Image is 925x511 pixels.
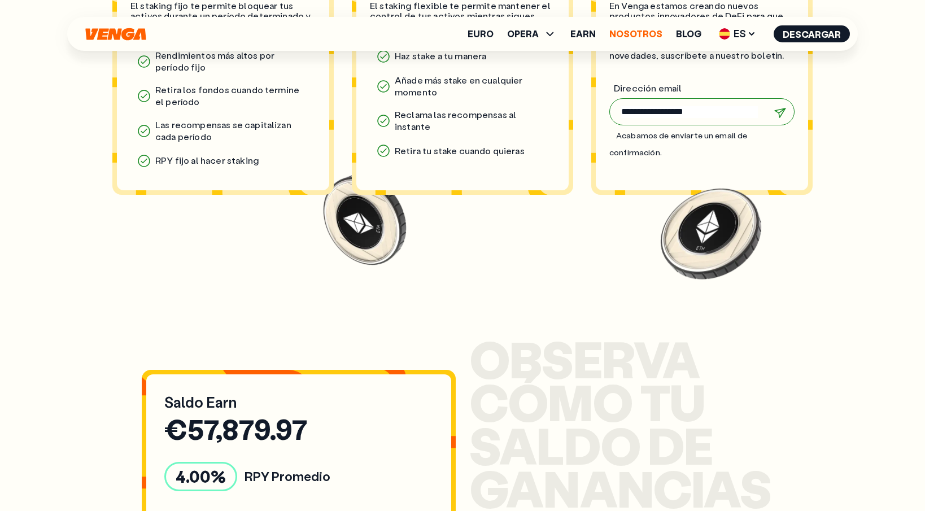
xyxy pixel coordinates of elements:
[602,325,634,391] span: r
[592,368,632,434] span: o
[609,40,795,61] p: Para estar al tanto de las últimas novedades, suscríbete a nuestro boletín.
[640,368,670,434] span: t
[187,411,307,447] span: 57,879.97
[130,80,316,112] p: Retira los fondos cuando termine el período
[662,325,699,391] span: a
[164,462,237,491] div: %
[370,1,555,32] div: El staking flexible te permite mantener el control de tus activos mientras sigues obteniendo bene...
[507,29,539,38] span: OPERA
[84,28,147,41] svg: Inicio
[670,368,704,434] span: u
[774,25,850,42] button: Descargar
[570,29,596,38] a: Earn
[130,115,316,147] p: Las recompensas se capitalizan cada período
[164,416,433,443] p: €
[719,28,730,40] img: flag-es
[684,412,713,478] span: e
[634,325,662,391] span: v
[370,139,555,162] p: Retira tu stake cuando quieras
[573,325,602,391] span: e
[130,1,316,32] div: El staking fijo te permite bloquear tus activos durante un período determinado y obtener recompen...
[715,25,760,43] span: ES
[370,45,555,68] p: Haz stake a tu manera
[609,130,747,158] span: Acabamos de enviarte un email de confirmación.
[469,368,508,434] span: c
[542,325,573,391] span: s
[130,150,316,172] p: RPY fijo al hacer staking
[609,1,795,32] p: En Venga estamos creando nuevos productos innovadores de DeFi para que puedas ganar más con tus c...
[676,29,701,38] a: Blog
[176,465,211,487] span: 4.00
[648,412,684,478] span: d
[468,29,494,38] a: Euro
[164,392,433,412] p: Saldo Earn
[130,45,316,78] p: Rendimientos más altos por período fijo
[508,368,548,434] span: ó
[507,27,557,41] span: OPERA
[469,412,499,478] span: s
[499,412,536,478] span: a
[656,177,766,288] img: coin 3
[614,82,795,94] p: Dirección email
[609,29,662,38] a: Nosotros
[469,325,509,391] span: O
[548,368,592,434] span: m
[600,412,640,478] span: o
[370,104,555,137] p: Reclama las recompensas al instante
[509,325,542,391] span: b
[536,412,564,478] span: l
[245,468,330,485] span: RPY Promedio
[564,412,600,478] span: d
[370,70,555,103] p: Añade más stake en cualquier momento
